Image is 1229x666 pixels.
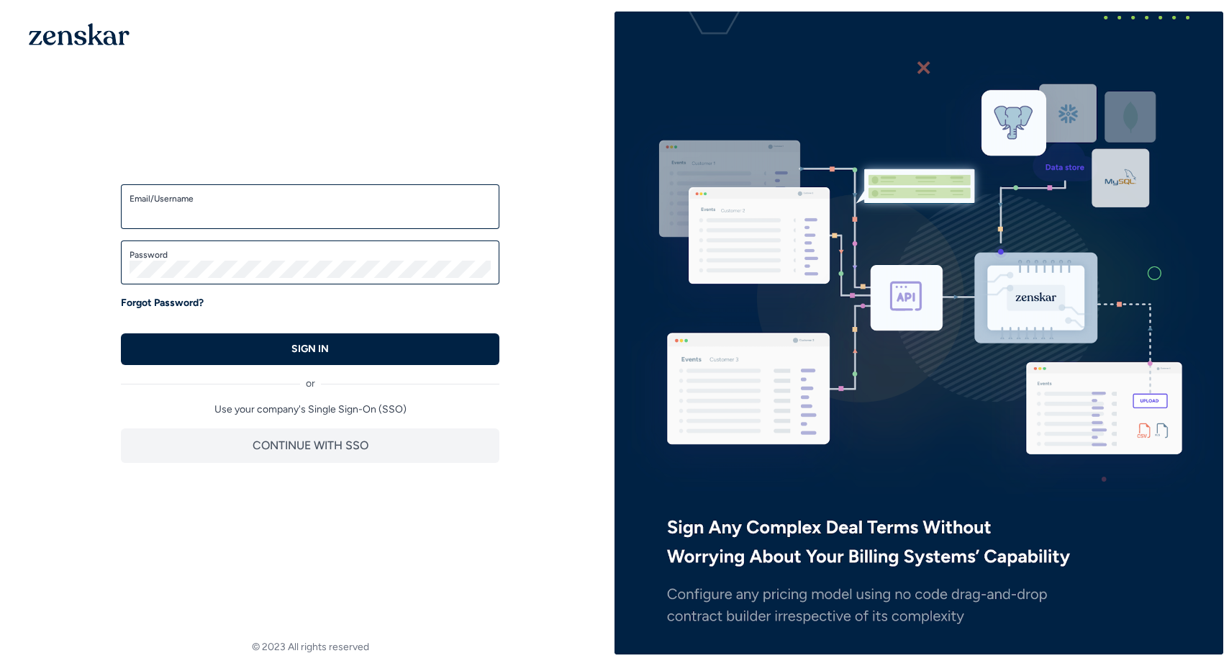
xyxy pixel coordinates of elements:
[130,249,491,261] label: Password
[121,428,499,463] button: CONTINUE WITH SSO
[6,640,614,654] footer: © 2023 All rights reserved
[130,193,491,204] label: Email/Username
[29,23,130,45] img: 1OGAJ2xQqyY4LXKgY66KYq0eOWRCkrZdAb3gUhuVAqdWPZE9SRJmCz+oDMSn4zDLXe31Ii730ItAGKgCKgCCgCikA4Av8PJUP...
[291,342,329,356] p: SIGN IN
[121,296,204,310] a: Forgot Password?
[121,402,499,417] p: Use your company's Single Sign-On (SSO)
[121,333,499,365] button: SIGN IN
[121,365,499,391] div: or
